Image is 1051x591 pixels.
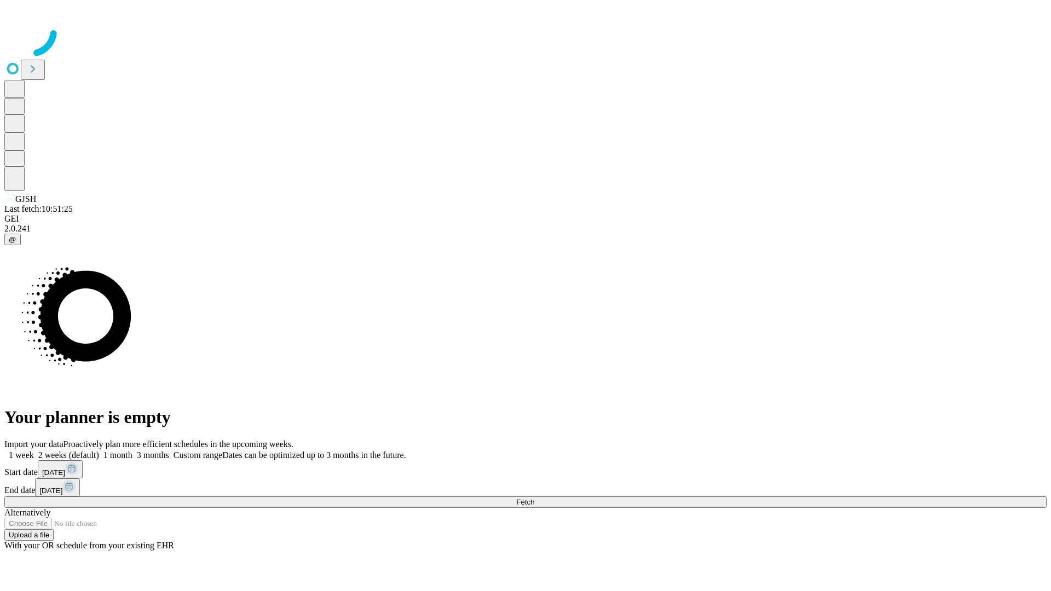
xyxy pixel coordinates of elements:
[38,450,99,460] span: 2 weeks (default)
[38,460,83,478] button: [DATE]
[137,450,169,460] span: 3 months
[4,529,54,541] button: Upload a file
[4,224,1047,234] div: 2.0.241
[9,450,34,460] span: 1 week
[4,204,73,213] span: Last fetch: 10:51:25
[4,508,50,517] span: Alternatively
[4,496,1047,508] button: Fetch
[4,407,1047,427] h1: Your planner is empty
[4,439,63,449] span: Import your data
[4,478,1047,496] div: End date
[174,450,222,460] span: Custom range
[39,486,62,495] span: [DATE]
[4,541,174,550] span: With your OR schedule from your existing EHR
[516,498,534,506] span: Fetch
[35,478,80,496] button: [DATE]
[9,235,16,244] span: @
[4,234,21,245] button: @
[222,450,406,460] span: Dates can be optimized up to 3 months in the future.
[42,468,65,477] span: [DATE]
[15,194,36,204] span: GJSH
[63,439,293,449] span: Proactively plan more efficient schedules in the upcoming weeks.
[4,214,1047,224] div: GEI
[103,450,132,460] span: 1 month
[4,460,1047,478] div: Start date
